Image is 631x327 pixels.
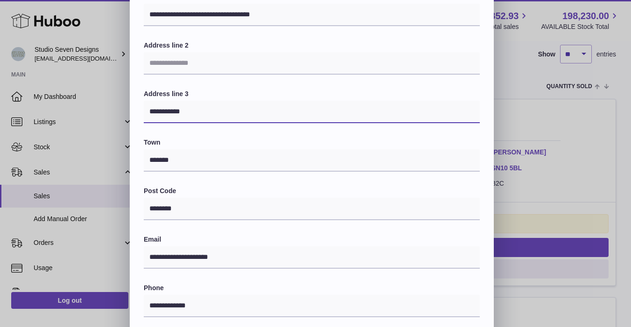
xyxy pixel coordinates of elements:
[144,90,480,98] label: Address line 3
[144,41,480,50] label: Address line 2
[144,284,480,292] label: Phone
[144,235,480,244] label: Email
[144,138,480,147] label: Town
[144,187,480,195] label: Post Code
